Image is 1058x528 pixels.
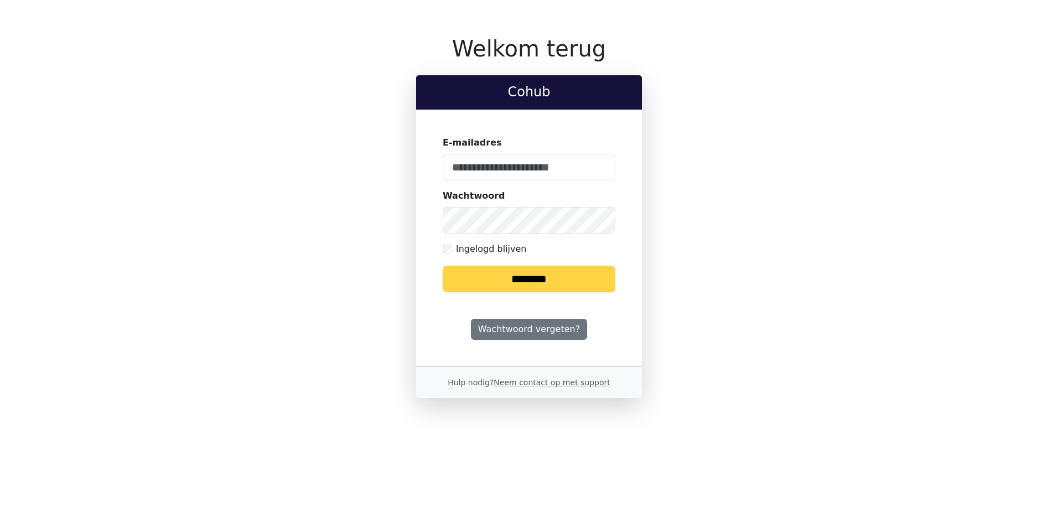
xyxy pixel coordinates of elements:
[443,136,502,149] label: E-mailadres
[456,242,526,256] label: Ingelogd blijven
[416,35,642,62] h1: Welkom terug
[425,84,633,100] h2: Cohub
[471,319,587,340] a: Wachtwoord vergeten?
[448,378,610,387] small: Hulp nodig?
[443,189,505,203] label: Wachtwoord
[494,378,610,387] a: Neem contact op met support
